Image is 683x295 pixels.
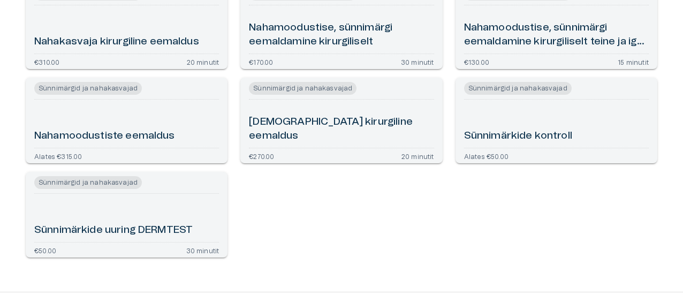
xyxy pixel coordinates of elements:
h6: Nahamoodustise, sünnimärgi eemaldamine kirurgiliselt [249,21,434,49]
p: Alates €50.00 [464,153,509,159]
h6: Sünnimärkide kontroll [464,129,572,143]
p: 15 minutit [618,58,649,65]
p: €310.00 [34,58,59,65]
p: €270.00 [249,153,274,159]
p: €50.00 [34,247,56,253]
a: Open service booking details [26,172,227,258]
a: Open service booking details [240,78,442,163]
p: Alates €315.00 [34,153,82,159]
p: €130.00 [464,58,489,65]
h6: [DEMOGRAPHIC_DATA] kirurgiline eemaldus [249,115,434,143]
span: Sünnimärgid ja nahakasvajad [464,82,572,95]
p: €170.00 [249,58,273,65]
h6: Sünnimärkide uuring DERMTEST [34,223,193,238]
h6: Nahamoodustise, sünnimärgi eemaldamine kirurgiliselt teine ja iga järgnev [464,21,649,49]
h6: Nahamoodustiste eemaldus [34,129,175,143]
h6: Nahakasvaja kirurgiline eemaldus [34,35,199,49]
p: 20 minutit [187,58,219,65]
p: 30 minutit [186,247,219,253]
p: 30 minutit [401,58,434,65]
span: Sünnimärgid ja nahakasvajad [249,82,356,95]
a: Open service booking details [26,78,227,163]
p: 20 minutit [401,153,434,159]
span: Sünnimärgid ja nahakasvajad [34,176,142,189]
a: Open service booking details [456,78,657,163]
span: Sünnimärgid ja nahakasvajad [34,82,142,95]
